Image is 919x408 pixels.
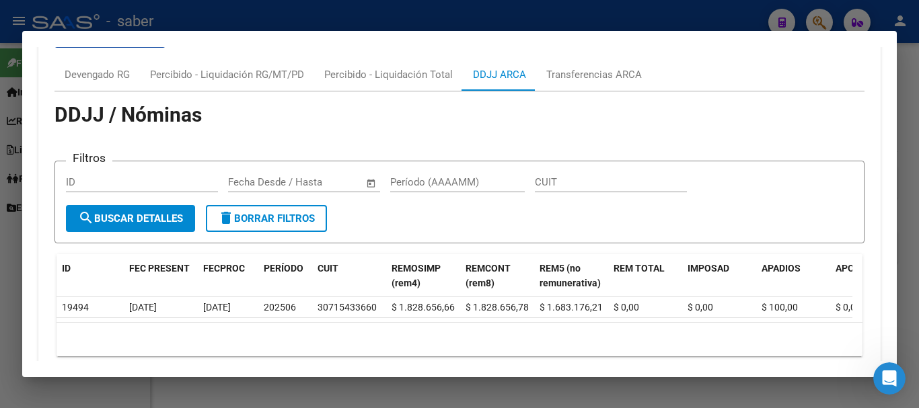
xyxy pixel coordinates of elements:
[682,254,756,298] datatable-header-cell: IMPOSAD
[392,302,455,313] span: $ 1.828.656,66
[534,254,608,298] datatable-header-cell: REM5 (no remunerativa)
[150,67,304,82] div: Percibido - Liquidación RG/MT/PD
[756,254,830,298] datatable-header-cell: APADIOS
[688,263,729,274] span: IMPOSAD
[129,263,190,274] span: FEC PRESENT
[614,302,639,313] span: $ 0,00
[203,302,231,313] span: [DATE]
[836,302,861,313] span: $ 0,00
[129,302,157,313] span: [DATE]
[65,67,130,82] div: Devengado RG
[54,103,202,126] span: DDJJ / Nóminas
[392,263,441,289] span: REMOSIMP (rem4)
[466,263,511,289] span: REMCONT (rem8)
[218,210,234,226] mat-icon: delete
[836,263,883,274] span: APO B SOC
[466,302,529,313] span: $ 1.828.656,78
[386,254,460,298] datatable-header-cell: REMOSIMP (rem4)
[264,263,303,274] span: PERÍODO
[258,254,312,298] datatable-header-cell: PERÍODO
[218,212,315,225] span: Borrar Filtros
[540,263,601,289] span: REM5 (no remunerativa)
[66,205,195,232] button: Buscar Detalles
[62,302,89,313] span: 19494
[78,212,183,225] span: Buscar Detalles
[318,300,377,315] div: 30715433660
[614,263,665,274] span: REM TOTAL
[78,210,94,226] mat-icon: search
[228,176,283,188] input: Fecha inicio
[608,254,682,298] datatable-header-cell: REM TOTAL
[762,263,801,274] span: APADIOS
[203,263,245,274] span: FECPROC
[324,67,453,82] div: Percibido - Liquidación Total
[62,263,71,274] span: ID
[473,67,526,82] div: DDJJ ARCA
[546,67,642,82] div: Transferencias ARCA
[198,254,258,298] datatable-header-cell: FECPROC
[364,175,379,191] button: Open calendar
[264,302,296,313] span: 202506
[124,254,198,298] datatable-header-cell: FEC PRESENT
[460,254,534,298] datatable-header-cell: REMCONT (rem8)
[66,151,112,165] h3: Filtros
[830,254,904,298] datatable-header-cell: APO B SOC
[57,254,124,298] datatable-header-cell: ID
[312,254,386,298] datatable-header-cell: CUIT
[762,302,798,313] span: $ 100,00
[206,205,327,232] button: Borrar Filtros
[540,302,603,313] span: $ 1.683.176,21
[295,176,360,188] input: Fecha fin
[688,302,713,313] span: $ 0,00
[318,263,338,274] span: CUIT
[873,362,906,395] iframe: Intercom live chat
